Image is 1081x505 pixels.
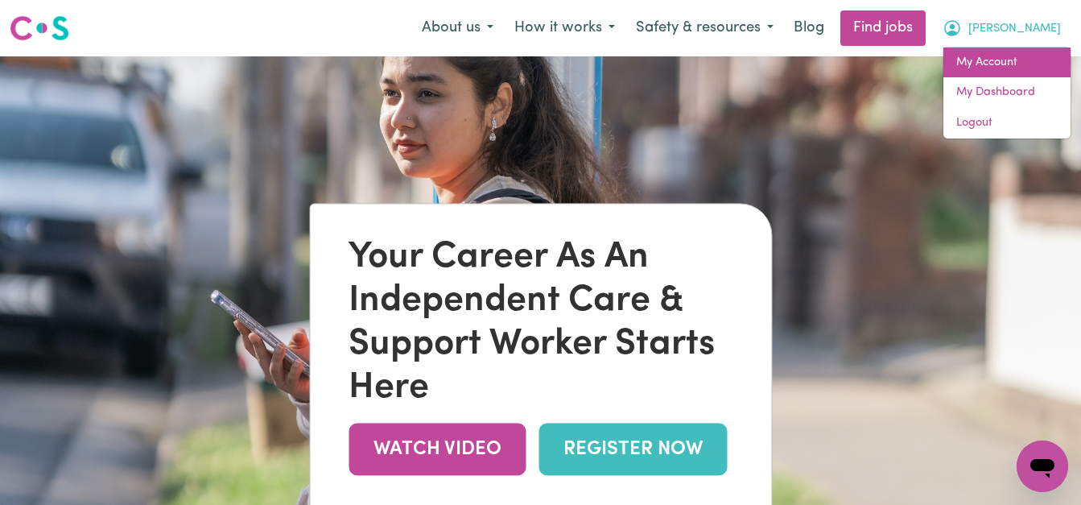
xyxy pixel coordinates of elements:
iframe: Button to launch messaging window [1017,441,1068,492]
button: About us [411,11,504,45]
button: Safety & resources [625,11,784,45]
a: Logout [943,108,1071,139]
span: [PERSON_NAME] [968,20,1061,38]
a: Blog [784,10,834,46]
a: My Account [943,48,1071,78]
button: How it works [504,11,625,45]
a: My Dashboard [943,77,1071,108]
button: My Account [932,11,1071,45]
a: REGISTER NOW [538,424,727,476]
img: Careseekers logo [10,14,69,43]
div: My Account [943,47,1071,139]
a: Find jobs [840,10,926,46]
a: Careseekers logo [10,10,69,47]
a: WATCH VIDEO [349,424,526,476]
div: Your Career As An Independent Care & Support Worker Starts Here [349,237,732,411]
